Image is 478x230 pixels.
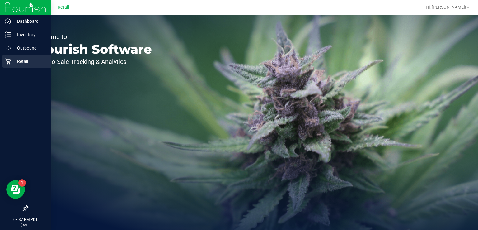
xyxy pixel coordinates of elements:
inline-svg: Outbound [5,45,11,51]
p: 03:37 PM PDT [3,217,48,223]
inline-svg: Dashboard [5,18,11,24]
p: Seed-to-Sale Tracking & Analytics [34,59,152,65]
p: Welcome to [34,34,152,40]
p: Dashboard [11,17,48,25]
p: [DATE] [3,223,48,227]
p: Retail [11,58,48,65]
iframe: Resource center unread badge [18,179,26,187]
span: Hi, [PERSON_NAME]! [426,5,466,10]
p: Outbound [11,44,48,52]
span: Retail [58,5,69,10]
p: Inventory [11,31,48,38]
inline-svg: Inventory [5,31,11,38]
iframe: Resource center [6,180,25,199]
inline-svg: Retail [5,58,11,65]
p: Flourish Software [34,43,152,55]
